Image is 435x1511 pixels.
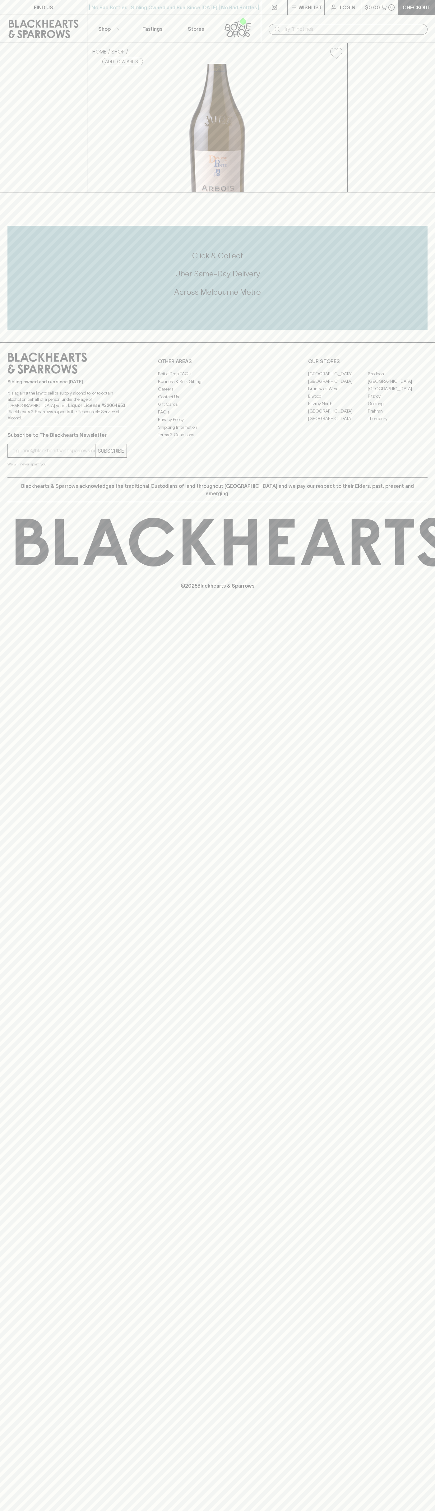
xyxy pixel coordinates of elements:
[34,4,53,11] p: FIND US
[7,390,127,421] p: It is against the law to sell or supply alcohol to, or to obtain alcohol on behalf of a person un...
[98,25,111,33] p: Shop
[368,377,428,385] a: [GEOGRAPHIC_DATA]
[365,4,380,11] p: $0.00
[111,49,125,54] a: SHOP
[368,407,428,415] a: Prahran
[328,45,345,61] button: Add to wishlist
[308,407,368,415] a: [GEOGRAPHIC_DATA]
[158,386,277,393] a: Careers
[7,251,428,261] h5: Click & Collect
[308,358,428,365] p: OUR STORES
[308,400,368,407] a: Fitzroy North
[368,370,428,377] a: Braddon
[7,431,127,439] p: Subscribe to The Blackhearts Newsletter
[158,408,277,416] a: FAQ's
[7,226,428,330] div: Call to action block
[308,385,368,392] a: Brunswick West
[12,482,423,497] p: Blackhearts & Sparrows acknowledges the traditional Custodians of land throughout [GEOGRAPHIC_DAT...
[158,401,277,408] a: Gift Cards
[340,4,355,11] p: Login
[87,64,347,192] img: 19503.png
[7,269,428,279] h5: Uber Same-Day Delivery
[68,403,125,408] strong: Liquor License #32064953
[158,416,277,423] a: Privacy Policy
[368,400,428,407] a: Geelong
[308,377,368,385] a: [GEOGRAPHIC_DATA]
[7,287,428,297] h5: Across Melbourne Metro
[87,15,131,43] button: Shop
[158,431,277,439] a: Terms & Conditions
[12,446,95,456] input: e.g. jane@blackheartsandsparrows.com.au
[95,444,127,457] button: SUBSCRIBE
[158,423,277,431] a: Shipping Information
[7,379,127,385] p: Sibling owned and run since [DATE]
[403,4,431,11] p: Checkout
[131,15,174,43] a: Tastings
[98,447,124,455] p: SUBSCRIBE
[308,370,368,377] a: [GEOGRAPHIC_DATA]
[368,385,428,392] a: [GEOGRAPHIC_DATA]
[158,370,277,378] a: Bottle Drop FAQ's
[92,49,107,54] a: HOME
[308,392,368,400] a: Elwood
[390,6,393,9] p: 0
[174,15,218,43] a: Stores
[158,393,277,400] a: Contact Us
[188,25,204,33] p: Stores
[102,58,143,65] button: Add to wishlist
[368,415,428,422] a: Thornbury
[284,24,423,34] input: Try "Pinot noir"
[298,4,322,11] p: Wishlist
[158,378,277,385] a: Business & Bulk Gifting
[7,461,127,467] p: We will never spam you
[142,25,162,33] p: Tastings
[308,415,368,422] a: [GEOGRAPHIC_DATA]
[158,358,277,365] p: OTHER AREAS
[368,392,428,400] a: Fitzroy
